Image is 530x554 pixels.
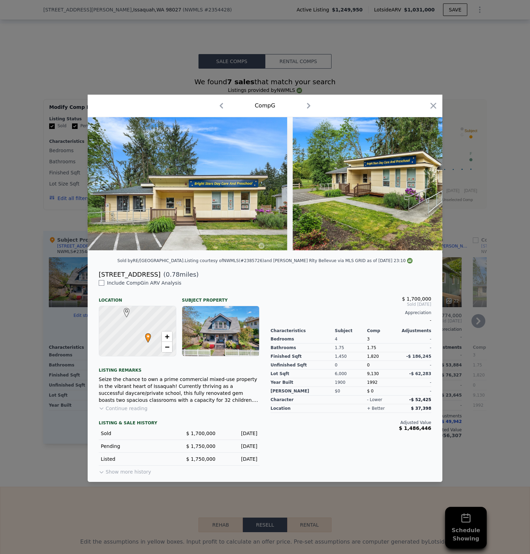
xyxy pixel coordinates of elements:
[335,361,367,370] div: 0
[399,344,431,352] div: -
[409,397,431,402] span: -$ 52,425
[99,420,259,427] div: LISTING & SALE HISTORY
[335,328,367,334] div: Subject
[399,328,431,334] div: Adjustments
[99,466,151,475] button: Show more history
[406,354,431,359] span: -$ 186,245
[99,292,176,303] div: Location
[117,258,185,263] div: Sold by RE/[GEOGRAPHIC_DATA] .
[162,342,172,352] a: Zoom out
[221,443,257,450] div: [DATE]
[367,378,399,387] div: 1992
[271,404,335,413] div: location
[335,335,367,344] div: 4
[367,354,379,359] span: 1,820
[271,302,431,307] span: Sold [DATE]
[402,296,431,302] span: $ 1,700,000
[367,371,379,376] span: 9,130
[165,332,169,341] span: +
[271,344,335,352] div: Bathrooms
[160,270,198,279] span: ( miles)
[186,443,215,449] span: $ 1,750,000
[221,430,257,437] div: [DATE]
[367,397,382,402] div: - lower
[271,310,431,315] div: Appreciation
[367,337,370,341] span: 3
[399,425,431,431] span: $ 1,486,446
[271,396,335,404] div: character
[271,420,431,425] div: Adjusted Value
[101,456,174,462] div: Listed
[186,431,215,436] span: $ 1,700,000
[335,370,367,378] div: 6,000
[271,352,335,361] div: Finished Sqft
[335,387,367,396] div: $0
[367,328,399,334] div: Comp
[399,387,431,396] div: -
[165,343,169,351] span: −
[143,333,148,337] div: •
[122,308,131,314] span: G
[335,352,367,361] div: 1,450
[367,389,373,393] span: $ 0
[99,362,259,373] div: Listing remarks
[99,405,148,412] button: Continue reading
[185,258,413,263] div: Listing courtesy of NWMLS (#2385726) and [PERSON_NAME] Rlty Bellevue via MLS GRID as of [DATE] 23:10
[399,378,431,387] div: -
[221,456,257,462] div: [DATE]
[166,271,180,278] span: 0.78
[104,280,184,286] span: Include Comp G in ARV Analysis
[367,363,370,367] span: 0
[271,335,335,344] div: Bedrooms
[271,361,335,370] div: Unfinished Sqft
[271,328,335,334] div: Characteristics
[271,378,335,387] div: Year Built
[101,430,174,437] div: Sold
[367,406,385,411] div: + better
[271,315,431,325] div: -
[271,370,335,378] div: Lot Sqft
[122,308,126,312] div: G
[143,331,153,341] span: •
[367,344,399,352] div: 1.75
[255,102,275,110] div: Comp G
[162,331,172,342] a: Zoom in
[399,361,431,370] div: -
[293,117,470,250] img: Property Img
[399,335,431,344] div: -
[271,387,335,396] div: [PERSON_NAME]
[335,344,367,352] div: 1.75
[409,371,431,376] span: -$ 62,283
[88,117,287,250] img: Property Img
[182,292,259,303] div: Subject Property
[411,406,431,411] span: $ 37,398
[186,456,215,462] span: $ 1,750,000
[407,258,413,263] img: NWMLS Logo
[99,270,160,279] div: [STREET_ADDRESS]
[99,376,259,404] div: Seize the chance to own a prime commercial mixed-use property in the vibrant heart of Issaquah! C...
[335,378,367,387] div: 1900
[101,443,174,450] div: Pending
